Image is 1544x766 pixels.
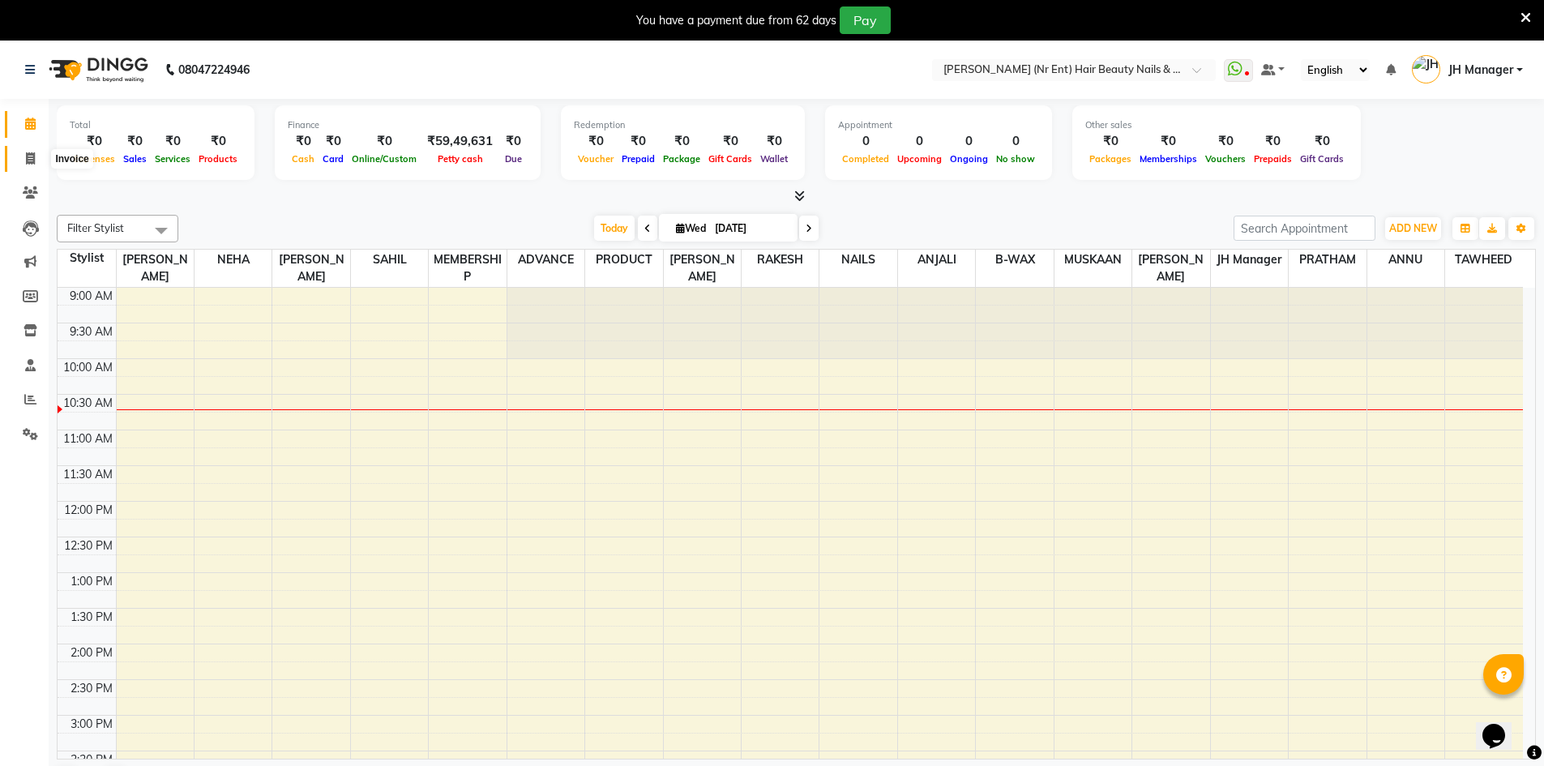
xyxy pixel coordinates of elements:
span: JH Manager [1211,250,1288,270]
div: 2:30 PM [67,680,116,697]
span: PRODUCT [585,250,662,270]
div: ₹0 [151,132,195,151]
input: Search Appointment [1234,216,1375,241]
span: Products [195,153,242,165]
button: Pay [840,6,891,34]
div: ₹0 [618,132,659,151]
span: Gift Cards [704,153,756,165]
div: 9:30 AM [66,323,116,340]
span: JH Manager [1448,62,1513,79]
div: 9:00 AM [66,288,116,305]
div: You have a payment due from 62 days [636,12,836,29]
div: Stylist [58,250,116,267]
div: 10:00 AM [60,359,116,376]
div: ₹0 [1136,132,1201,151]
input: 2025-09-03 [710,216,791,241]
div: ₹0 [756,132,792,151]
div: Total [70,118,242,132]
span: Card [319,153,348,165]
div: Invoice [51,149,92,169]
span: B-WAX [976,250,1053,270]
span: Ongoing [946,153,992,165]
div: ₹0 [1085,132,1136,151]
span: Vouchers [1201,153,1250,165]
span: Prepaids [1250,153,1296,165]
div: 11:00 AM [60,430,116,447]
div: 0 [946,132,992,151]
div: Appointment [838,118,1039,132]
span: TAWHEED [1445,250,1523,270]
span: MUSKAAN [1054,250,1131,270]
span: Wed [672,222,710,234]
span: SAHIL [351,250,428,270]
div: 10:30 AM [60,395,116,412]
span: RAKESH [742,250,819,270]
span: NEHA [195,250,272,270]
span: Wallet [756,153,792,165]
div: Other sales [1085,118,1348,132]
div: 12:00 PM [61,502,116,519]
div: ₹0 [348,132,421,151]
div: ₹0 [704,132,756,151]
span: Petty cash [434,153,487,165]
div: ₹0 [288,132,319,151]
div: 1:30 PM [67,609,116,626]
span: [PERSON_NAME] [664,250,741,287]
span: Filter Stylist [67,221,124,234]
div: 3:00 PM [67,716,116,733]
span: [PERSON_NAME] [1132,250,1209,287]
span: Package [659,153,704,165]
div: ₹0 [195,132,242,151]
span: Upcoming [893,153,946,165]
span: Voucher [574,153,618,165]
div: 0 [992,132,1039,151]
div: Redemption [574,118,792,132]
span: Today [594,216,635,241]
span: Online/Custom [348,153,421,165]
span: Prepaid [618,153,659,165]
div: ₹0 [1250,132,1296,151]
div: ₹0 [319,132,348,151]
button: ADD NEW [1385,217,1441,240]
div: 0 [838,132,893,151]
div: ₹0 [659,132,704,151]
div: ₹0 [499,132,528,151]
span: Memberships [1136,153,1201,165]
span: NAILS [819,250,896,270]
span: Cash [288,153,319,165]
div: ₹0 [119,132,151,151]
div: ₹59,49,631 [421,132,499,151]
span: Gift Cards [1296,153,1348,165]
div: 1:00 PM [67,573,116,590]
span: [PERSON_NAME] [117,250,194,287]
span: Completed [838,153,893,165]
span: No show [992,153,1039,165]
span: PRATHAM [1289,250,1366,270]
span: Due [501,153,526,165]
div: Finance [288,118,528,132]
div: 12:30 PM [61,537,116,554]
img: JH Manager [1412,55,1440,83]
iframe: chat widget [1476,701,1528,750]
div: ₹0 [70,132,119,151]
div: 2:00 PM [67,644,116,661]
img: logo [41,47,152,92]
div: ₹0 [1296,132,1348,151]
span: Services [151,153,195,165]
span: ADVANCE [507,250,584,270]
div: ₹0 [1201,132,1250,151]
span: Packages [1085,153,1136,165]
span: ADD NEW [1389,222,1437,234]
span: ANNU [1367,250,1444,270]
span: ANJALI [898,250,975,270]
span: MEMBERSHIP [429,250,506,287]
div: 11:30 AM [60,466,116,483]
div: ₹0 [574,132,618,151]
div: 0 [893,132,946,151]
b: 08047224946 [178,47,250,92]
span: [PERSON_NAME] [272,250,349,287]
span: Sales [119,153,151,165]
